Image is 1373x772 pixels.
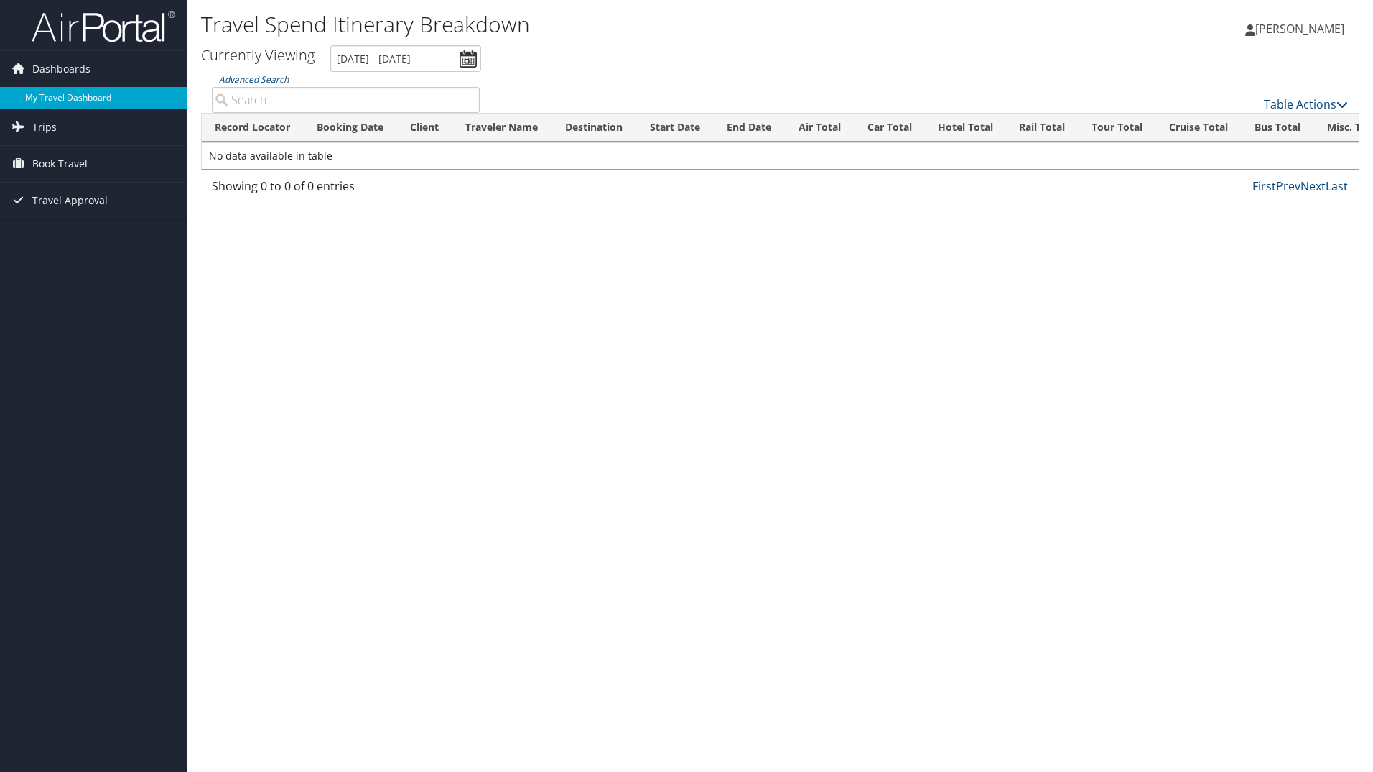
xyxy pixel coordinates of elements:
img: airportal-logo.png [32,9,175,43]
th: Car Total: activate to sort column ascending [854,114,925,142]
span: Travel Approval [32,183,108,219]
th: End Date: activate to sort column ascending [714,114,785,142]
a: Advanced Search [219,73,289,86]
a: Table Actions [1264,96,1348,112]
th: Record Locator: activate to sort column ascending [202,114,304,142]
th: Air Total: activate to sort column ascending [785,114,854,142]
th: Client: activate to sort column ascending [397,114,452,142]
h1: Travel Spend Itinerary Breakdown [201,9,973,40]
input: Advanced Search [212,87,480,113]
span: Dashboards [32,51,90,87]
th: Destination: activate to sort column ascending [552,114,637,142]
h3: Currently Viewing [201,45,315,65]
span: Trips [32,109,57,145]
input: [DATE] - [DATE] [330,45,481,72]
th: Traveler Name: activate to sort column ascending [452,114,553,142]
a: First [1252,178,1276,194]
th: Cruise Total: activate to sort column ascending [1155,114,1241,142]
th: Rail Total: activate to sort column ascending [1006,114,1079,142]
span: Book Travel [32,146,88,182]
a: Last [1326,178,1348,194]
th: Tour Total: activate to sort column ascending [1078,114,1155,142]
th: Start Date: activate to sort column ascending [637,114,714,142]
th: Bus Total: activate to sort column ascending [1241,114,1313,142]
th: Hotel Total: activate to sort column ascending [925,114,1006,142]
div: Showing 0 to 0 of 0 entries [212,178,480,202]
span: [PERSON_NAME] [1255,21,1344,37]
a: Prev [1276,178,1300,194]
a: [PERSON_NAME] [1245,7,1359,50]
a: Next [1300,178,1326,194]
th: Booking Date: activate to sort column ascending [304,114,397,142]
